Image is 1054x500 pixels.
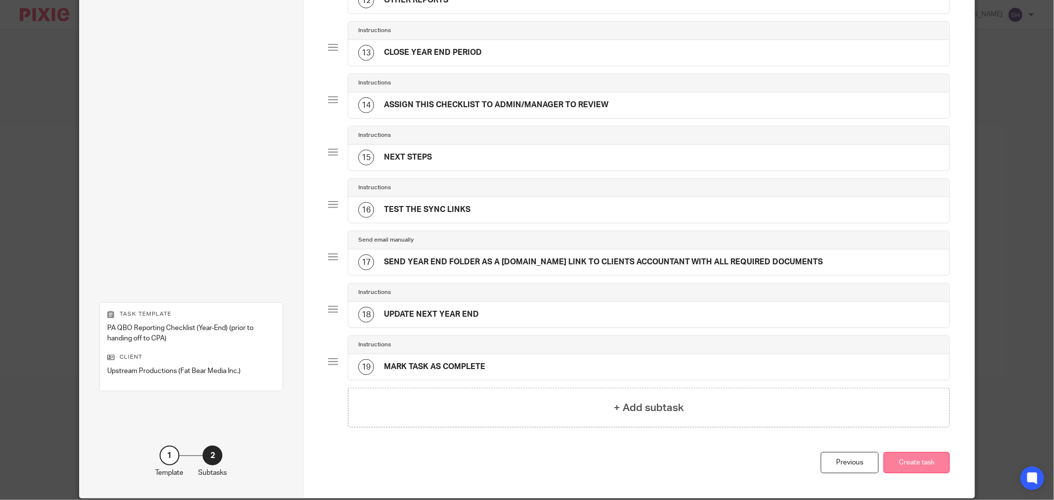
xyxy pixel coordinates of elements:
[821,452,879,473] div: Previous
[358,150,374,166] div: 15
[160,446,179,465] div: 1
[358,184,391,192] h4: Instructions
[358,202,374,218] div: 16
[614,400,684,416] h4: + Add subtask
[358,254,374,270] div: 17
[358,131,391,139] h4: Instructions
[203,446,222,465] div: 2
[358,341,391,349] h4: Instructions
[384,362,485,372] h4: MARK TASK AS COMPLETE
[384,152,432,163] h4: NEXT STEPS
[155,468,183,478] p: Template
[384,257,823,267] h4: SEND YEAR END FOLDER AS A [DOMAIN_NAME] LINK TO CLIENTS ACCOUNTANT WITH ALL REQUIRED DOCUMENTS
[358,289,391,296] h4: Instructions
[107,310,275,318] p: Task template
[358,45,374,61] div: 13
[884,452,950,473] button: Create task
[384,309,479,320] h4: UPDATE NEXT YEAR END
[384,100,608,110] h4: ASSIGN THIS CHECKLIST TO ADMIN/MANAGER TO REVIEW
[358,79,391,87] h4: Instructions
[384,205,470,215] h4: TEST THE SYNC LINKS
[107,366,275,376] p: Upstream Productions (Fat Bear Media Inc.)
[107,353,275,361] p: Client
[107,323,275,343] p: PA QBO Reporting Checklist (Year-End) (prior to handing off to CPA)
[198,468,227,478] p: Subtasks
[358,27,391,35] h4: Instructions
[358,359,374,375] div: 19
[384,47,482,58] h4: CLOSE YEAR END PERIOD
[358,236,414,244] h4: Send email manually
[358,307,374,323] div: 18
[358,97,374,113] div: 14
